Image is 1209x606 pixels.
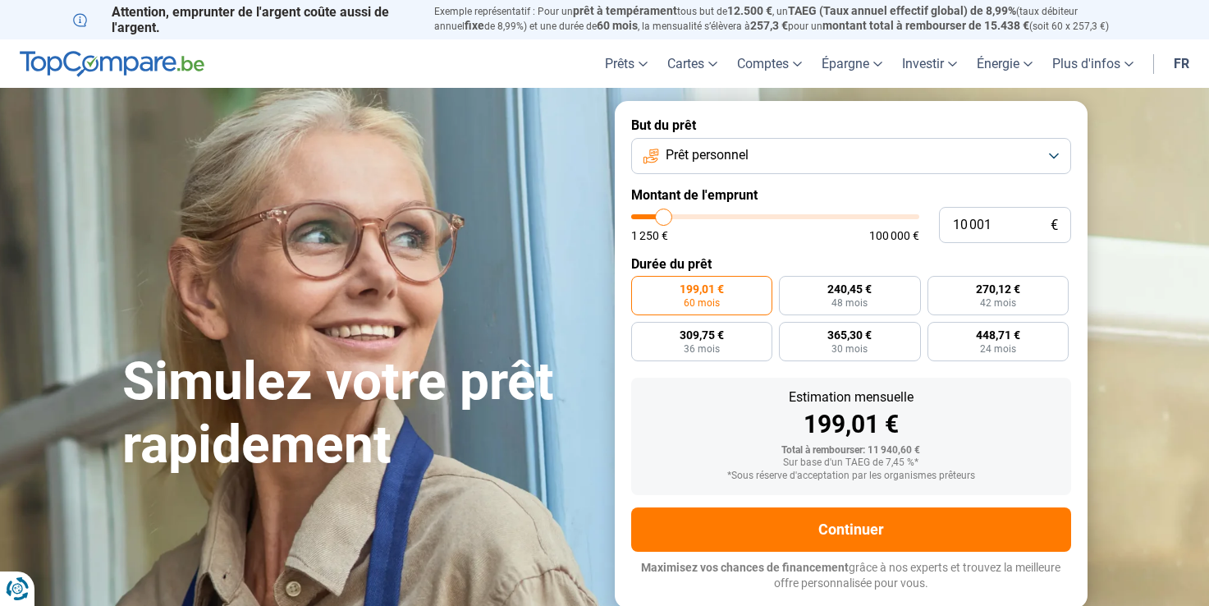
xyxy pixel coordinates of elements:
a: Énergie [967,39,1042,88]
span: 60 mois [597,19,638,32]
span: Maximisez vos chances de financement [641,561,849,574]
a: Investir [892,39,967,88]
span: 30 mois [831,344,868,354]
a: fr [1164,39,1199,88]
span: Prêt personnel [666,146,749,164]
label: Montant de l'emprunt [631,187,1071,203]
div: Total à rembourser: 11 940,60 € [644,445,1058,457]
span: 448,71 € [976,329,1020,341]
span: 365,30 € [827,329,872,341]
span: € [1051,218,1058,232]
span: 12.500 € [727,4,772,17]
a: Épargne [812,39,892,88]
p: Exemple représentatif : Pour un tous but de , un (taux débiteur annuel de 8,99%) et une durée de ... [434,4,1137,34]
a: Cartes [657,39,727,88]
span: 48 mois [831,298,868,308]
span: fixe [465,19,484,32]
span: prêt à tempérament [573,4,677,17]
div: 199,01 € [644,412,1058,437]
div: *Sous réserve d'acceptation par les organismes prêteurs [644,471,1058,482]
button: Prêt personnel [631,138,1071,174]
p: Attention, emprunter de l'argent coûte aussi de l'argent. [73,4,414,35]
label: But du prêt [631,117,1071,133]
span: 42 mois [980,298,1016,308]
img: TopCompare [20,51,204,77]
span: 240,45 € [827,283,872,295]
span: 100 000 € [869,230,919,241]
span: montant total à rembourser de 15.438 € [822,19,1029,32]
a: Prêts [595,39,657,88]
span: 309,75 € [680,329,724,341]
span: 1 250 € [631,230,668,241]
span: TAEG (Taux annuel effectif global) de 8,99% [788,4,1016,17]
label: Durée du prêt [631,256,1071,272]
span: 36 mois [684,344,720,354]
span: 270,12 € [976,283,1020,295]
span: 24 mois [980,344,1016,354]
div: Sur base d'un TAEG de 7,45 %* [644,457,1058,469]
a: Comptes [727,39,812,88]
button: Continuer [631,507,1071,552]
h1: Simulez votre prêt rapidement [122,351,595,477]
p: grâce à nos experts et trouvez la meilleure offre personnalisée pour vous. [631,560,1071,592]
div: Estimation mensuelle [644,391,1058,404]
span: 199,01 € [680,283,724,295]
span: 60 mois [684,298,720,308]
a: Plus d'infos [1042,39,1143,88]
span: 257,3 € [750,19,788,32]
